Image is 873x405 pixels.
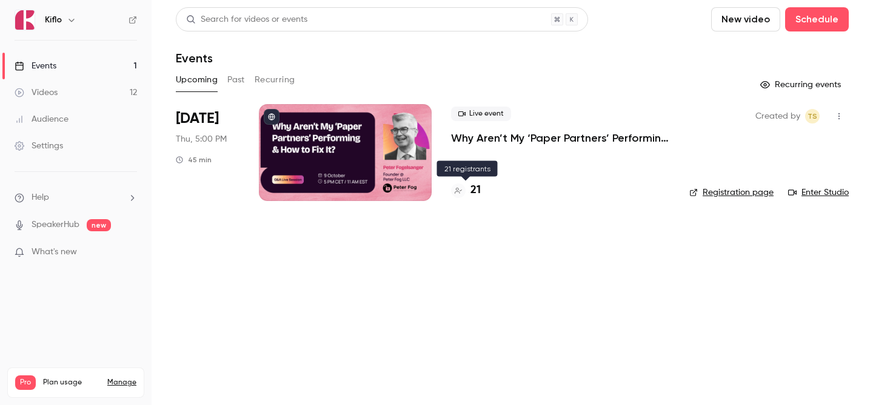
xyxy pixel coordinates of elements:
[785,7,849,31] button: Schedule
[176,70,218,90] button: Upcoming
[15,60,56,72] div: Events
[176,155,212,165] div: 45 min
[107,378,136,387] a: Manage
[451,107,511,121] span: Live event
[176,133,227,145] span: Thu, 5:00 PM
[451,182,481,199] a: 21
[186,13,307,26] div: Search for videos or events
[451,131,670,145] a: Why Aren’t My ‘Paper Partners’ Performing & How to Fix It?
[15,87,58,99] div: Videos
[808,109,817,123] span: TS
[711,7,780,31] button: New video
[788,186,849,199] a: Enter Studio
[176,51,213,65] h1: Events
[15,140,63,152] div: Settings
[755,109,800,123] span: Created by
[32,191,49,204] span: Help
[87,219,111,231] span: new
[15,113,69,125] div: Audience
[176,104,239,201] div: Oct 9 Thu, 5:00 PM (Europe/Rome)
[176,109,219,128] span: [DATE]
[227,70,245,90] button: Past
[15,10,35,30] img: Kiflo
[689,186,774,199] a: Registration page
[15,375,36,390] span: Pro
[122,247,137,258] iframe: Noticeable Trigger
[470,182,481,199] h4: 21
[45,14,62,26] h6: Kiflo
[32,219,79,231] a: SpeakerHub
[255,70,295,90] button: Recurring
[43,378,100,387] span: Plan usage
[15,191,137,204] li: help-dropdown-opener
[755,75,849,94] button: Recurring events
[32,246,77,258] span: What's new
[805,109,820,123] span: Tomica Stojanovikj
